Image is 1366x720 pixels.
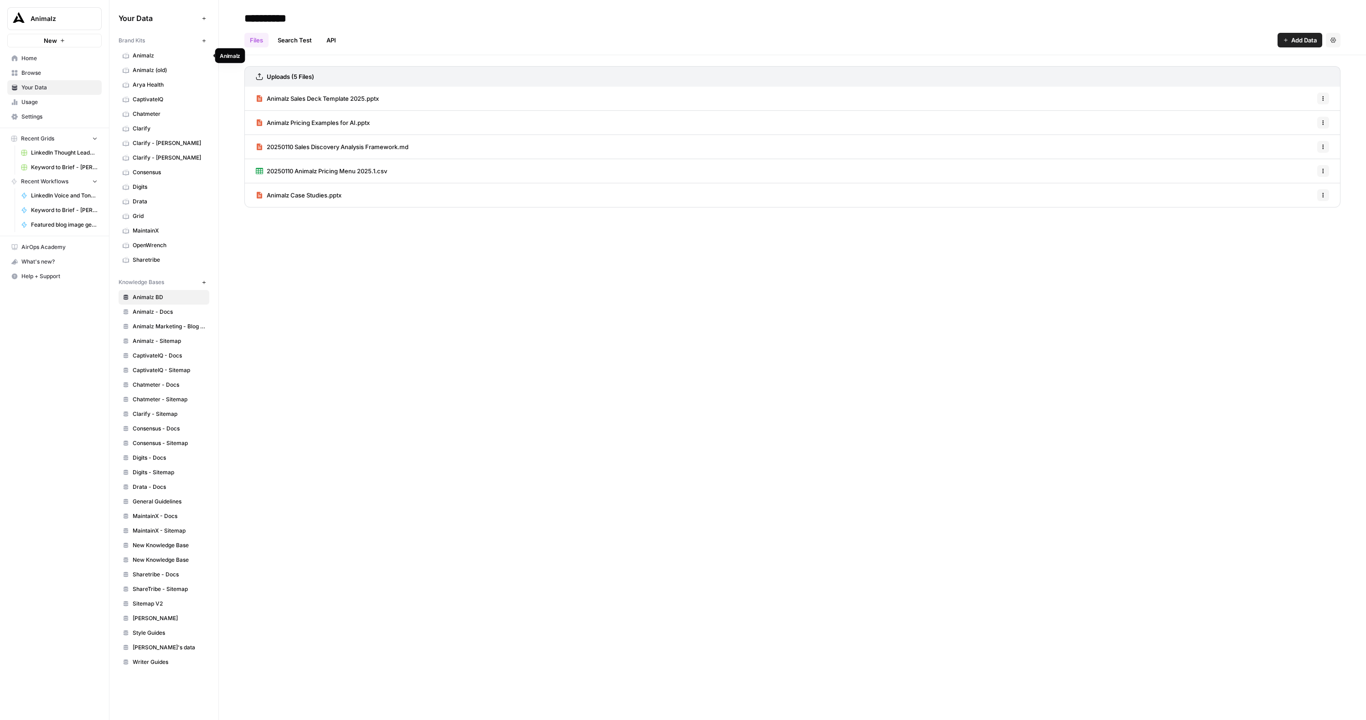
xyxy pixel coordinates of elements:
span: Recent Grids [21,135,54,143]
a: Settings [7,109,102,124]
span: Animalz BD [133,293,205,301]
a: 20250110 Sales Discovery Analysis Framework.md [256,135,409,159]
a: CaptivateIQ [119,92,209,107]
span: Add Data [1291,36,1317,45]
span: Browse [21,69,98,77]
span: Clarify - Sitemap [133,410,205,418]
span: Animalz (old) [133,66,205,74]
a: [PERSON_NAME]'s data [119,640,209,655]
span: 20250110 Animalz Pricing Menu 2025.1.csv [267,166,387,176]
a: Chatmeter [119,107,209,121]
span: OpenWrench [133,241,205,249]
a: Animalz Sales Deck Template 2025.pptx [256,87,379,110]
a: New Knowledge Base [119,538,209,553]
a: MaintainX - Docs [119,509,209,523]
span: Consensus - Sitemap [133,439,205,447]
span: Clarify [133,124,205,133]
a: Style Guides [119,626,209,640]
span: Featured blog image generation (Animalz) [31,221,98,229]
span: Help + Support [21,272,98,280]
a: Chatmeter - Docs [119,378,209,392]
a: Home [7,51,102,66]
span: Sharetribe [133,256,205,264]
span: Keyword to Brief - [PERSON_NAME] Code [31,206,98,214]
span: Writer Guides [133,658,205,666]
a: New Knowledge Base [119,553,209,567]
span: Brand Kits [119,36,145,45]
span: Drata [133,197,205,206]
a: Consensus [119,165,209,180]
a: Animalz BD [119,290,209,305]
a: Clarify [119,121,209,136]
span: Chatmeter [133,110,205,118]
span: CaptivateIQ [133,95,205,104]
a: Keyword to Brief - [PERSON_NAME] Code [17,203,102,218]
span: Usage [21,98,98,106]
button: Add Data [1278,33,1322,47]
span: Consensus - Docs [133,425,205,433]
a: Clarify - Sitemap [119,407,209,421]
span: Your Data [21,83,98,92]
a: Grid [119,209,209,223]
span: Animalz Pricing Examples for AI.pptx [267,118,370,127]
span: MaintainX [133,227,205,235]
a: LinkedIn Thought Leadership Posts Grid [17,145,102,160]
a: Animalz - Docs [119,305,209,319]
span: CaptivateIQ - Sitemap [133,366,205,374]
span: Clarify - [PERSON_NAME] [133,139,205,147]
span: General Guidelines [133,497,205,506]
span: MaintainX - Docs [133,512,205,520]
button: Help + Support [7,269,102,284]
a: Consensus - Sitemap [119,436,209,451]
span: Sharetribe - Docs [133,570,205,579]
a: Clarify - [PERSON_NAME] [119,150,209,165]
a: Sitemap V2 [119,596,209,611]
span: Knowledge Bases [119,278,164,286]
span: Style Guides [133,629,205,637]
a: Chatmeter - Sitemap [119,392,209,407]
a: Arya Health [119,78,209,92]
a: Search Test [272,33,317,47]
span: Chatmeter - Docs [133,381,205,389]
a: MaintainX [119,223,209,238]
a: Digits [119,180,209,194]
span: Digits - Sitemap [133,468,205,477]
span: Clarify - [PERSON_NAME] [133,154,205,162]
button: New [7,34,102,47]
a: Keyword to Brief - [PERSON_NAME] Code Grid [17,160,102,175]
span: Digits [133,183,205,191]
a: CaptivateIQ - Sitemap [119,363,209,378]
a: Drata - Docs [119,480,209,494]
a: Sharetribe - Docs [119,567,209,582]
a: OpenWrench [119,238,209,253]
span: Digits - Docs [133,454,205,462]
span: Animalz - Docs [133,308,205,316]
a: Digits - Docs [119,451,209,465]
a: Animalz Pricing Examples for AI.pptx [256,111,370,135]
a: Browse [7,66,102,80]
a: Animalz - Sitemap [119,334,209,348]
a: Digits - Sitemap [119,465,209,480]
span: Arya Health [133,81,205,89]
a: Usage [7,95,102,109]
span: ShareTribe - Sitemap [133,585,205,593]
a: 20250110 Animalz Pricing Menu 2025.1.csv [256,159,387,183]
button: Workspace: Animalz [7,7,102,30]
span: MaintainX - Sitemap [133,527,205,535]
span: Animalz [133,52,205,60]
a: Animalz (old) [119,63,209,78]
a: Uploads (5 Files) [256,67,314,87]
span: [PERSON_NAME]'s data [133,643,205,652]
a: Your Data [7,80,102,95]
a: Consensus - Docs [119,421,209,436]
a: Sharetribe [119,253,209,267]
span: New Knowledge Base [133,556,205,564]
span: Keyword to Brief - [PERSON_NAME] Code Grid [31,163,98,171]
h3: Uploads (5 Files) [267,72,314,81]
button: Recent Grids [7,132,102,145]
a: Files [244,33,269,47]
span: Chatmeter - Sitemap [133,395,205,404]
span: AirOps Academy [21,243,98,251]
span: Drata - Docs [133,483,205,491]
a: Writer Guides [119,655,209,669]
